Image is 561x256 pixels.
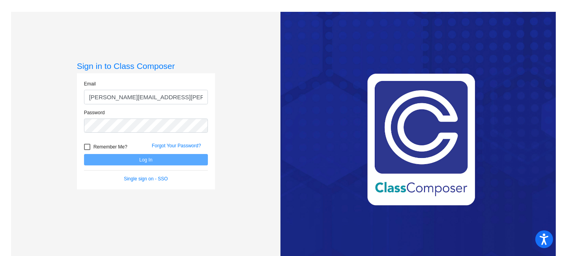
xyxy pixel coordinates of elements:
[84,109,105,116] label: Password
[93,142,127,152] span: Remember Me?
[77,61,215,71] h3: Sign in to Class Composer
[124,176,168,182] a: Single sign on - SSO
[84,154,208,165] button: Log In
[84,80,96,87] label: Email
[152,143,201,148] a: Forgot Your Password?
